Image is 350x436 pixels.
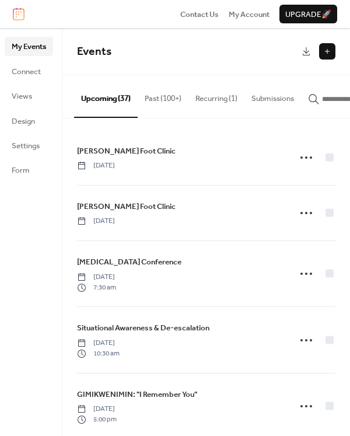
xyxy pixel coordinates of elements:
[244,75,301,116] button: Submissions
[12,165,30,176] span: Form
[77,414,117,425] span: 5:00 pm
[12,90,32,102] span: Views
[77,200,176,213] a: [PERSON_NAME] Foot Clinic
[279,5,337,23] button: Upgrade🚀
[180,8,219,20] a: Contact Us
[285,9,331,20] span: Upgrade 🚀
[5,86,53,105] a: Views
[5,161,53,179] a: Form
[77,272,116,282] span: [DATE]
[77,338,120,348] span: [DATE]
[5,37,53,55] a: My Events
[5,111,53,130] a: Design
[77,161,115,171] span: [DATE]
[5,62,53,81] a: Connect
[77,322,209,334] span: Situational Awareness & De-escalation
[77,282,116,293] span: 7:30 am
[188,75,244,116] button: Recurring (1)
[77,256,181,268] a: [MEDICAL_DATA] Conference
[77,201,176,212] span: [PERSON_NAME] Foot Clinic
[229,9,269,20] span: My Account
[77,388,197,401] a: GIMIKWENIMIN: "I Remember You"
[138,75,188,116] button: Past (100+)
[12,140,40,152] span: Settings
[77,145,176,158] a: [PERSON_NAME] Foot Clinic
[77,216,115,226] span: [DATE]
[77,348,120,359] span: 10:30 am
[77,145,176,157] span: [PERSON_NAME] Foot Clinic
[74,75,138,117] button: Upcoming (37)
[77,404,117,414] span: [DATE]
[13,8,24,20] img: logo
[5,136,53,155] a: Settings
[180,9,219,20] span: Contact Us
[229,8,269,20] a: My Account
[12,66,41,78] span: Connect
[77,322,209,334] a: Situational Awareness & De-escalation
[77,41,111,62] span: Events
[12,116,35,127] span: Design
[12,41,46,53] span: My Events
[77,389,197,400] span: GIMIKWENIMIN: "I Remember You"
